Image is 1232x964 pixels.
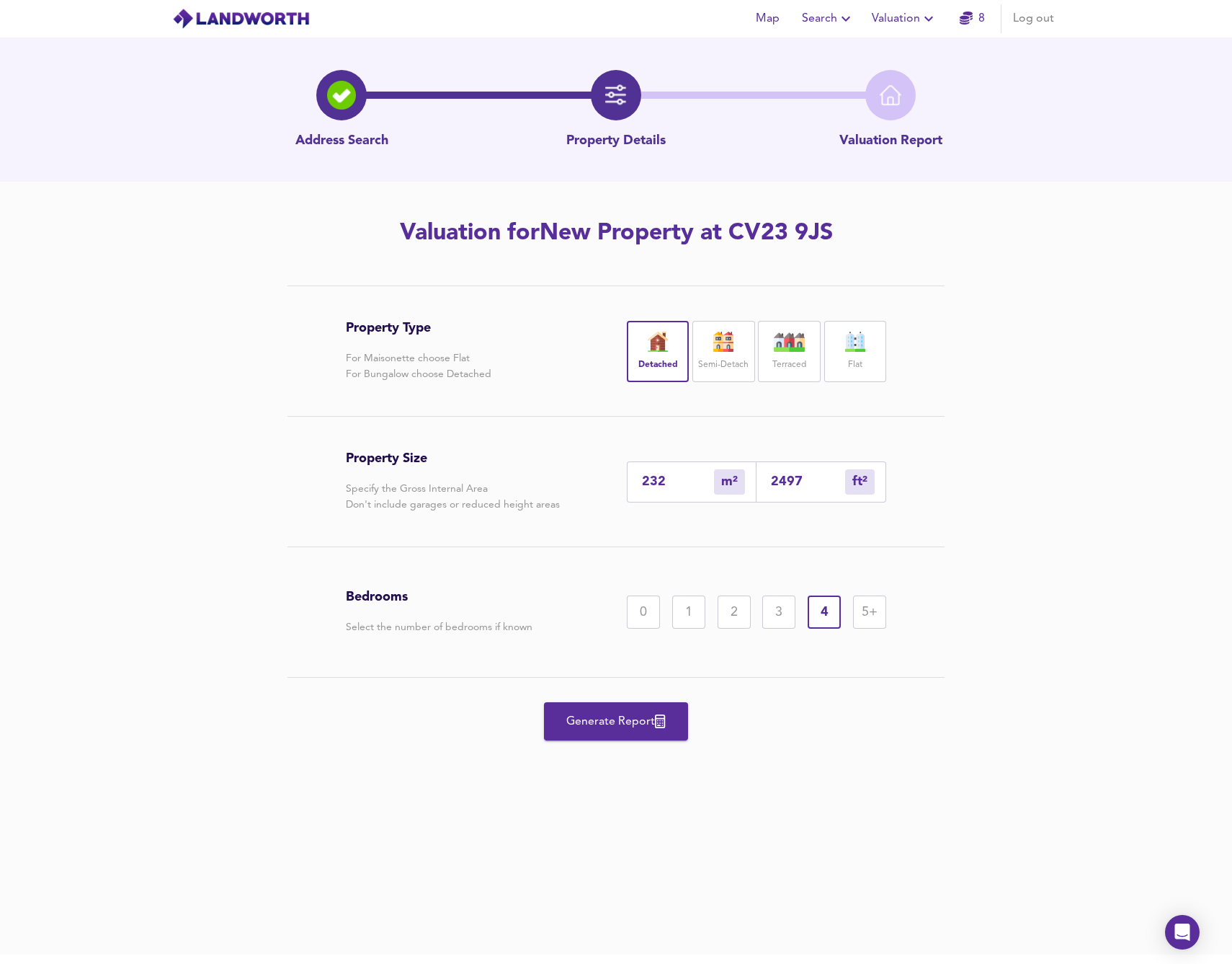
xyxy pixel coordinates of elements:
img: house-icon [640,332,676,352]
h3: Property Type [346,320,491,336]
h3: Bedrooms [346,589,532,605]
img: filter-icon [605,84,627,106]
label: Detached [638,356,678,374]
button: Log out [1007,4,1060,33]
p: Select the number of bedrooms if known [346,619,532,635]
img: flat-icon [837,332,873,352]
button: Search [796,4,860,33]
input: Enter sqm [642,474,714,489]
div: 4 [808,596,841,629]
button: Map [744,4,790,33]
button: Valuation [866,4,943,33]
div: 1 [672,596,705,629]
img: home-icon [880,84,901,106]
div: Flat [824,321,886,382]
div: 0 [627,596,660,629]
div: 2 [718,596,751,629]
input: Sqft [771,474,845,489]
span: Map [750,9,785,29]
button: 8 [949,4,995,33]
div: 3 [762,596,795,629]
img: logo [172,8,310,30]
div: Detached [627,321,689,382]
span: Log out [1013,9,1054,29]
label: Terraced [772,356,806,374]
a: 8 [960,9,985,29]
div: Semi-Detach [692,321,754,382]
img: house-icon [772,332,808,352]
div: m² [845,469,875,495]
button: Generate Report [544,702,688,740]
div: 5+ [853,596,886,629]
img: house-icon [705,332,741,352]
img: search-icon [327,81,356,110]
div: m² [714,469,745,495]
p: Property Details [566,132,666,151]
span: Generate Report [558,712,674,732]
p: For Maisonette choose Flat For Bungalow choose Detached [346,350,491,382]
div: Terraced [758,321,820,382]
h2: Valuation for New Property at CV23 9JS [208,218,1024,249]
h3: Property Size [346,451,560,466]
span: Valuation [872,9,937,29]
span: Search [802,9,854,29]
p: Specify the Gross Internal Area Don't include garages or reduced height areas [346,481,560,513]
label: Flat [848,356,862,374]
p: Address Search [295,132,388,151]
p: Valuation Report [839,132,942,151]
div: Open Intercom Messenger [1165,915,1200,950]
label: Semi-Detach [698,356,749,374]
